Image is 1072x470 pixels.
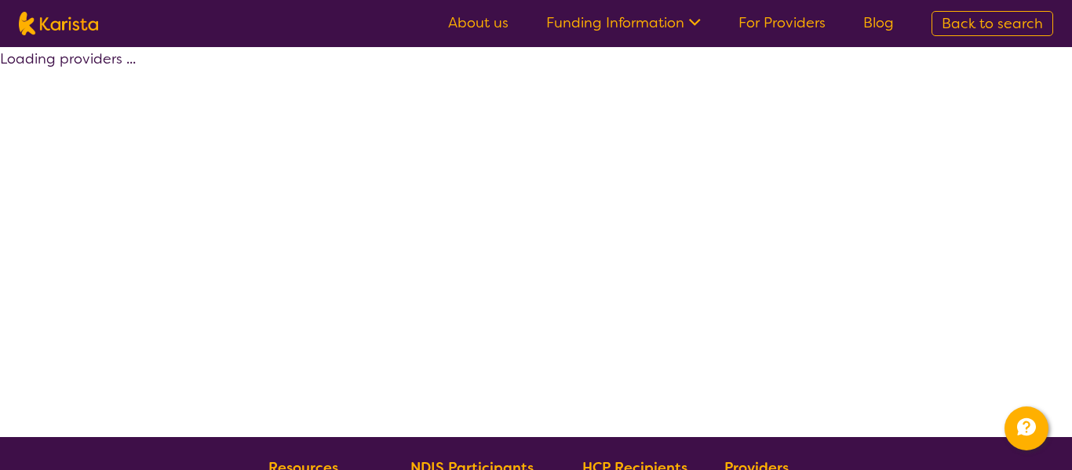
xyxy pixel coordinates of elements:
span: Back to search [942,14,1043,33]
a: Blog [863,13,894,32]
a: Back to search [932,11,1053,36]
img: Karista logo [19,12,98,35]
a: For Providers [738,13,826,32]
a: Funding Information [546,13,701,32]
a: About us [448,13,509,32]
button: Channel Menu [1005,406,1048,450]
